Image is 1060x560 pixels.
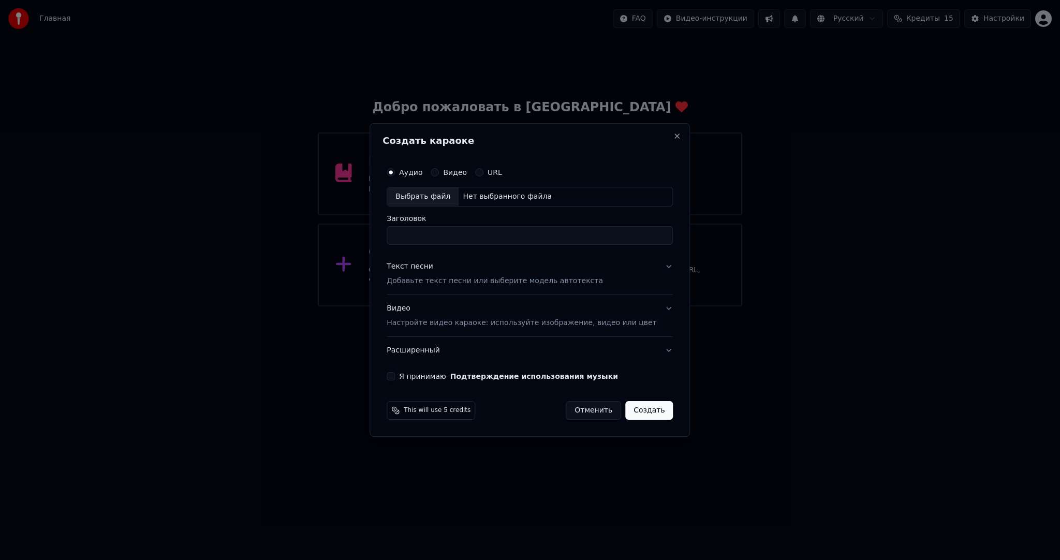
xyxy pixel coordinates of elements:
[387,261,433,272] div: Текст песни
[404,406,470,415] span: This will use 5 credits
[399,373,618,380] label: Я принимаю
[459,191,556,202] div: Нет выбранного файла
[387,276,603,286] p: Добавьте текст песни или выберите модель автотекста
[387,303,656,328] div: Видео
[399,169,422,176] label: Аудио
[450,373,618,380] button: Я принимаю
[625,401,673,420] button: Создать
[387,295,673,336] button: ВидеоНастройте видео караоке: используйте изображение, видео или цвет
[387,318,656,328] p: Настройте видео караоке: используйте изображение, видео или цвет
[443,169,467,176] label: Видео
[382,136,677,145] h2: Создать караоке
[387,187,459,206] div: Выбрать файл
[387,253,673,294] button: Текст песниДобавьте текст песни или выберите модель автотекста
[488,169,502,176] label: URL
[387,337,673,364] button: Расширенный
[566,401,621,420] button: Отменить
[387,215,673,222] label: Заголовок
